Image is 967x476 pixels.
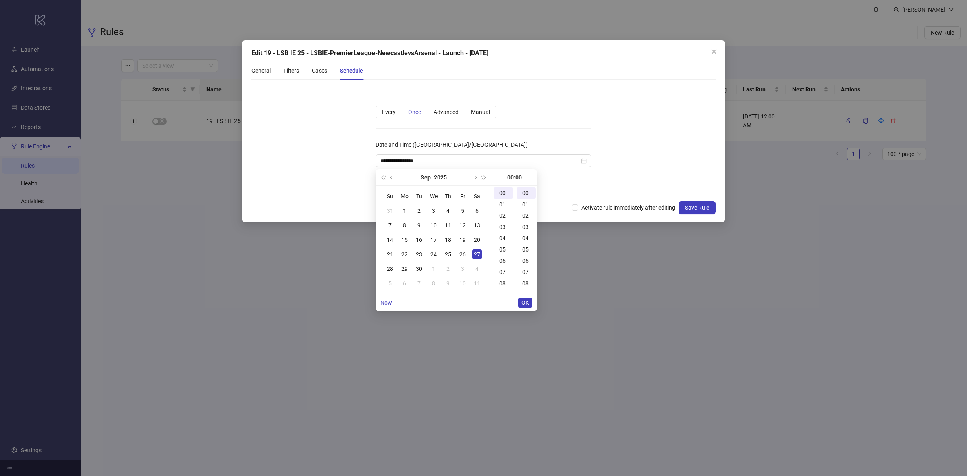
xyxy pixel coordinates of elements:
[472,206,482,216] div: 6
[458,206,467,216] div: 5
[421,169,431,185] button: Choose a month
[517,221,536,233] div: 03
[494,210,513,221] div: 02
[521,299,529,306] span: OK
[443,249,453,259] div: 25
[383,218,397,233] td: 2025-09-07
[443,220,453,230] div: 11
[434,169,447,185] button: Choose a year
[494,266,513,278] div: 07
[385,220,395,230] div: 7
[251,66,271,75] div: General
[414,279,424,288] div: 7
[385,279,395,288] div: 5
[383,247,397,262] td: 2025-09-21
[414,249,424,259] div: 23
[495,169,534,185] div: 00:00
[383,189,397,204] th: Su
[400,279,409,288] div: 6
[455,247,470,262] td: 2025-09-26
[412,262,426,276] td: 2025-09-30
[385,249,395,259] div: 21
[414,264,424,274] div: 30
[472,249,482,259] div: 27
[455,189,470,204] th: Fr
[494,255,513,266] div: 06
[340,66,363,75] div: Schedule
[458,220,467,230] div: 12
[517,289,536,300] div: 09
[382,109,396,115] span: Every
[383,276,397,291] td: 2025-10-05
[472,279,482,288] div: 11
[479,169,488,185] button: Next year (Control + right)
[383,204,397,218] td: 2025-08-31
[470,169,479,185] button: Next month (PageDown)
[455,218,470,233] td: 2025-09-12
[578,203,679,212] span: Activate rule immediately after editing
[429,279,438,288] div: 8
[517,187,536,199] div: 00
[518,298,532,308] button: OK
[414,206,424,216] div: 2
[470,247,484,262] td: 2025-09-27
[441,247,455,262] td: 2025-09-25
[400,264,409,274] div: 29
[397,218,412,233] td: 2025-09-08
[458,279,467,288] div: 10
[388,169,396,185] button: Previous month (PageUp)
[472,235,482,245] div: 20
[679,201,716,214] button: Save Rule
[441,189,455,204] th: Th
[470,262,484,276] td: 2025-10-04
[711,48,717,55] span: close
[408,109,421,115] span: Once
[385,264,395,274] div: 28
[376,138,533,151] label: Date and Time (Europe/London)
[494,199,513,210] div: 01
[441,276,455,291] td: 2025-10-09
[517,199,536,210] div: 01
[470,189,484,204] th: Sa
[494,289,513,300] div: 09
[517,233,536,244] div: 04
[380,156,579,165] input: Date and Time (Europe/London)
[429,249,438,259] div: 24
[517,244,536,255] div: 05
[412,218,426,233] td: 2025-09-09
[400,220,409,230] div: 8
[400,235,409,245] div: 15
[472,264,482,274] div: 4
[441,262,455,276] td: 2025-10-02
[400,206,409,216] div: 1
[455,276,470,291] td: 2025-10-10
[284,66,299,75] div: Filters
[443,279,453,288] div: 9
[397,276,412,291] td: 2025-10-06
[472,220,482,230] div: 13
[429,235,438,245] div: 17
[441,233,455,247] td: 2025-09-18
[383,233,397,247] td: 2025-09-14
[441,218,455,233] td: 2025-09-11
[429,220,438,230] div: 10
[380,299,392,306] a: Now
[429,264,438,274] div: 1
[412,233,426,247] td: 2025-09-16
[412,276,426,291] td: 2025-10-07
[414,235,424,245] div: 16
[412,247,426,262] td: 2025-09-23
[517,210,536,221] div: 02
[470,233,484,247] td: 2025-09-20
[429,206,438,216] div: 3
[455,233,470,247] td: 2025-09-19
[400,249,409,259] div: 22
[385,235,395,245] div: 14
[458,264,467,274] div: 3
[397,233,412,247] td: 2025-09-15
[426,204,441,218] td: 2025-09-03
[379,169,388,185] button: Last year (Control + left)
[455,204,470,218] td: 2025-09-05
[397,204,412,218] td: 2025-09-01
[494,233,513,244] div: 04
